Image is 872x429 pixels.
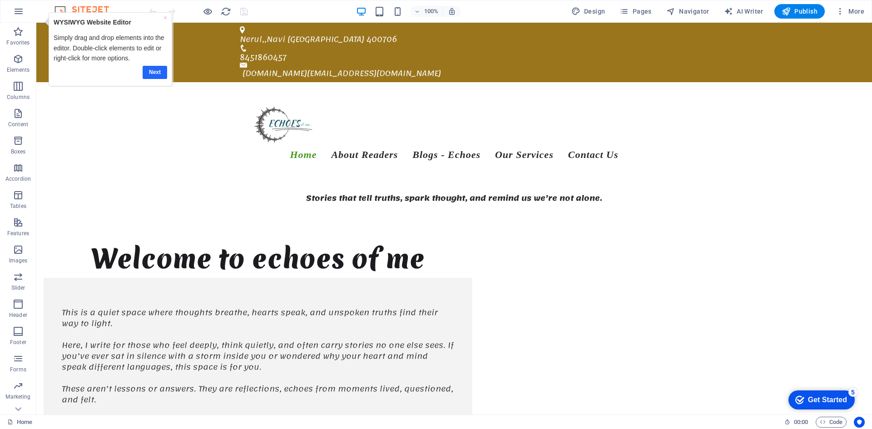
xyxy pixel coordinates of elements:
[52,6,120,17] img: Editor Logo
[12,6,89,14] strong: WYSIWYG Website Editor
[7,230,29,237] p: Features
[663,4,713,19] button: Navigator
[816,417,847,428] button: Code
[8,121,28,128] p: Content
[774,4,825,19] button: Publish
[619,7,651,16] span: Pages
[571,7,605,16] span: Design
[782,7,817,16] span: Publish
[820,417,842,428] span: Code
[6,39,30,46] p: Favorites
[424,6,439,17] h6: 100%
[11,284,25,291] p: Slider
[10,366,26,373] p: Forms
[10,339,26,346] p: Footer
[836,7,864,16] span: More
[7,417,32,428] a: Click to cancel selection. Double-click to open Pages
[101,54,125,67] a: Next
[568,4,609,19] button: Design
[11,148,26,155] p: Boxes
[67,2,76,11] div: 5
[800,419,802,425] span: :
[7,5,74,24] div: Get Started 5 items remaining, 0% complete
[854,417,865,428] button: Usercentrics
[122,2,125,9] a: ×
[724,7,763,16] span: AI Writer
[720,4,767,19] button: AI Writer
[7,66,30,74] p: Elements
[27,10,66,18] div: Get Started
[5,393,30,400] p: Marketing
[9,311,27,319] p: Header
[448,7,456,15] i: On resize automatically adjust zoom level to fit chosen device.
[221,6,231,17] i: Reload page
[832,4,868,19] button: More
[9,257,28,264] p: Images
[202,6,213,17] button: Click here to leave preview mode and continue editing
[5,175,31,182] p: Accordion
[411,6,443,17] button: 100%
[12,20,125,51] p: Simply drag and drop elements into the editor. Double-click elements to edit or right-click for m...
[122,0,125,10] div: Close tooltip
[784,417,808,428] h6: Session time
[10,202,26,210] p: Tables
[794,417,808,428] span: 00 00
[220,6,231,17] button: reload
[568,4,609,19] div: Design (Ctrl+Alt+Y)
[616,4,655,19] button: Pages
[7,94,30,101] p: Columns
[666,7,709,16] span: Navigator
